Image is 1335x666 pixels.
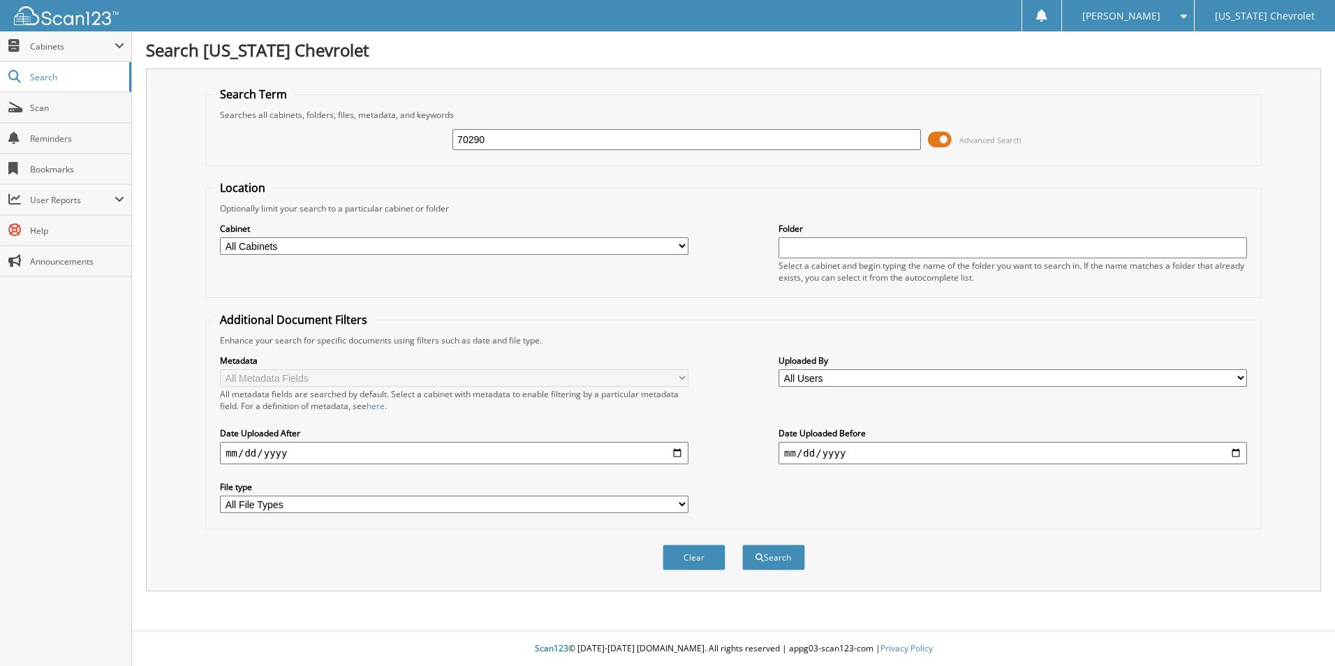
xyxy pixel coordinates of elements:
[880,642,933,654] a: Privacy Policy
[30,102,124,114] span: Scan
[30,133,124,145] span: Reminders
[367,400,385,412] a: here
[663,545,725,570] button: Clear
[14,6,119,25] img: scan123-logo-white.svg
[779,442,1247,464] input: end
[132,632,1335,666] div: © [DATE]-[DATE] [DOMAIN_NAME]. All rights reserved | appg03-scan123-com |
[220,427,688,439] label: Date Uploaded After
[742,545,805,570] button: Search
[1082,12,1160,20] span: [PERSON_NAME]
[779,260,1247,283] div: Select a cabinet and begin typing the name of the folder you want to search in. If the name match...
[146,38,1321,61] h1: Search [US_STATE] Chevrolet
[779,223,1247,235] label: Folder
[213,312,374,327] legend: Additional Document Filters
[535,642,568,654] span: Scan123
[213,180,272,195] legend: Location
[1265,599,1335,666] iframe: Chat Widget
[213,334,1254,346] div: Enhance your search for specific documents using filters such as date and file type.
[779,427,1247,439] label: Date Uploaded Before
[220,223,688,235] label: Cabinet
[30,163,124,175] span: Bookmarks
[30,225,124,237] span: Help
[213,202,1254,214] div: Optionally limit your search to a particular cabinet or folder
[1215,12,1315,20] span: [US_STATE] Chevrolet
[220,481,688,493] label: File type
[779,355,1247,367] label: Uploaded By
[220,355,688,367] label: Metadata
[30,256,124,267] span: Announcements
[213,87,294,102] legend: Search Term
[220,442,688,464] input: start
[30,71,122,83] span: Search
[959,135,1021,145] span: Advanced Search
[30,40,115,52] span: Cabinets
[30,194,115,206] span: User Reports
[213,109,1254,121] div: Searches all cabinets, folders, files, metadata, and keywords
[220,388,688,412] div: All metadata fields are searched by default. Select a cabinet with metadata to enable filtering b...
